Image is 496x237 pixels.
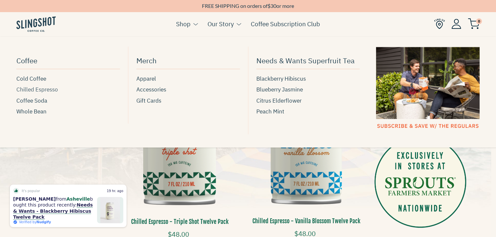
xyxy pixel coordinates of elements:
a: Citrus Elderflower [256,96,360,105]
a: Our Story [208,19,234,29]
span: Coffee [16,55,37,66]
a: Accessories [136,85,240,94]
span: Chilled Espresso [16,85,58,94]
h3: Chilled Espresso - Vanilla Blossom Twelve Pack [248,217,365,225]
a: Gift Cards [136,96,240,105]
a: Blackberry Hibiscus [256,74,360,83]
span: Needs & Wants Superfruit Tea [256,55,355,66]
img: cart [468,18,480,29]
a: Cold Coffee [16,74,120,83]
span: Merch [136,55,157,66]
span: Coffee Soda [16,96,47,105]
span: Blueberry Jasmine [256,85,303,94]
a: Needs & Wants Superfruit Tea [256,53,360,69]
a: Coffee Soda [16,96,120,105]
img: Find Us [434,18,445,29]
span: Peach Mint [256,107,284,116]
img: Account [451,19,461,29]
span: Blackberry Hibiscus [256,74,306,83]
a: Coffee [16,53,120,69]
a: 0 [468,20,480,28]
a: Blueberry Jasmine [256,85,360,94]
span: Whole Bean [16,107,47,116]
a: Shop [176,19,190,29]
a: Merch [136,53,240,69]
a: Peach Mint [256,107,360,116]
a: Apparel [136,74,240,83]
span: Cold Coffee [16,74,46,83]
span: Apparel [136,74,156,83]
a: Chilled Espresso [16,85,120,94]
h3: Chilled Espresso - Triple Shot Twelve Pack [122,218,238,226]
span: Citrus Elderflower [256,96,302,105]
a: Coffee Subscription Club [251,19,320,29]
span: Accessories [136,85,166,94]
span: Gift Cards [136,96,161,105]
a: Whole Bean [16,107,120,116]
img: sprouts.png__PID:88e3b6b0-1573-45e7-85ce-9606921f4b90 [374,136,466,228]
span: 30 [270,3,276,9]
span: $ [268,3,270,9]
span: 0 [476,18,482,24]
